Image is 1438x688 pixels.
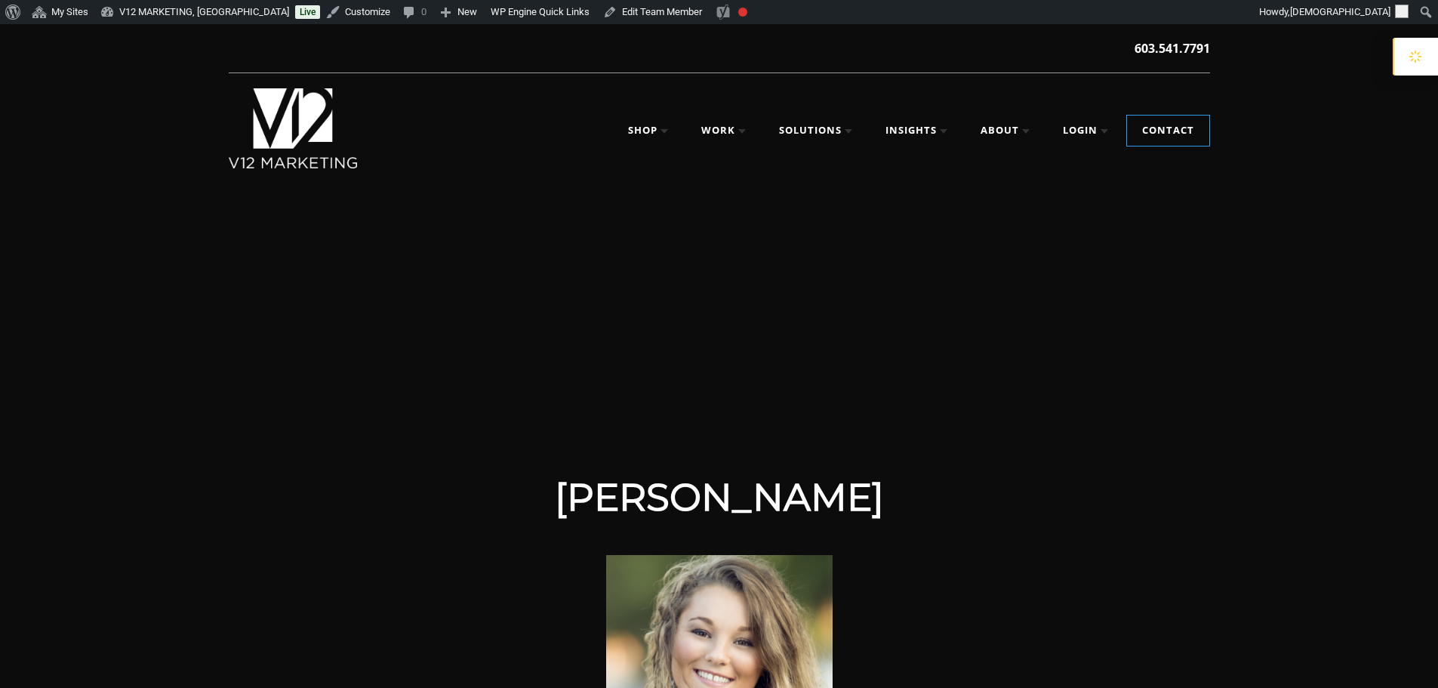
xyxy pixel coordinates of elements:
[1048,116,1123,146] a: Login
[613,116,683,146] a: Shop
[870,116,962,146] a: Insights
[764,116,867,146] a: Solutions
[1135,39,1210,57] a: 603.541.7791
[738,8,747,17] div: Focus keyphrase not set
[417,475,1021,520] h1: [PERSON_NAME]
[295,5,320,19] a: Live
[965,116,1045,146] a: About
[1127,116,1209,146] a: Contact
[686,116,761,146] a: Work
[1290,6,1390,17] span: [DEMOGRAPHIC_DATA]
[229,88,358,168] img: V12 MARKETING, Concord NH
